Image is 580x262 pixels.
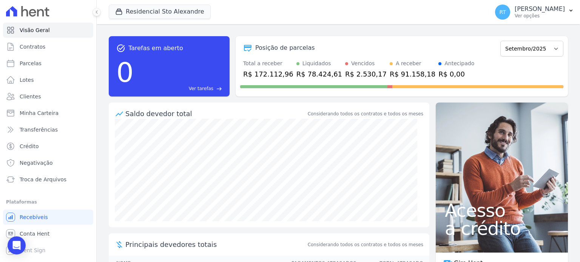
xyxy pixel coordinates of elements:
div: Total a receber [243,60,293,67]
span: Conta Hent [20,230,49,237]
div: Open Intercom Messenger [8,236,26,254]
a: Troca de Arquivos [3,172,93,187]
a: Clientes [3,89,93,104]
span: Minha Carteira [20,109,59,117]
a: Contratos [3,39,93,54]
a: Ver tarefas east [137,85,222,92]
span: Troca de Arquivos [20,176,66,183]
a: Crédito [3,139,93,154]
button: RT [PERSON_NAME] Ver opções [489,2,580,23]
div: Plataformas [6,198,90,207]
div: Antecipado [444,60,474,67]
a: Transferências [3,122,93,137]
span: task_alt [116,44,125,53]
a: Negativação [3,155,93,170]
div: R$ 91.158,18 [390,69,435,79]
button: Residencial Sto Alexandre [109,5,211,19]
span: Visão Geral [20,26,50,34]
span: Parcelas [20,60,42,67]
span: Lotes [20,76,34,84]
div: A receber [396,60,421,67]
div: Considerando todos os contratos e todos os meses [308,110,423,117]
span: Crédito [20,142,39,150]
div: Posição de parcelas [255,43,315,52]
span: RT [499,9,506,15]
a: Minha Carteira [3,106,93,121]
span: Recebíveis [20,213,48,221]
span: Contratos [20,43,45,51]
p: Ver opções [515,13,565,19]
span: Ver tarefas [189,85,213,92]
a: Visão Geral [3,23,93,38]
span: east [216,86,222,92]
span: Acesso [445,201,559,219]
div: R$ 172.112,96 [243,69,293,79]
span: Tarefas em aberto [128,44,183,53]
div: Saldo devedor total [125,109,306,119]
span: Clientes [20,93,41,100]
div: Liquidados [302,60,331,67]
a: Lotes [3,72,93,87]
p: [PERSON_NAME] [515,5,565,13]
span: Principais devedores totais [125,239,306,250]
span: Transferências [20,126,58,133]
span: Negativação [20,159,53,167]
span: Considerando todos os contratos e todos os meses [308,241,423,248]
div: R$ 0,00 [438,69,474,79]
div: Vencidos [351,60,375,67]
span: a crédito [445,219,559,237]
div: 0 [116,53,134,92]
a: Parcelas [3,56,93,71]
div: R$ 78.424,61 [296,69,342,79]
a: Conta Hent [3,226,93,241]
a: Recebíveis [3,210,93,225]
div: R$ 2.530,17 [345,69,387,79]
